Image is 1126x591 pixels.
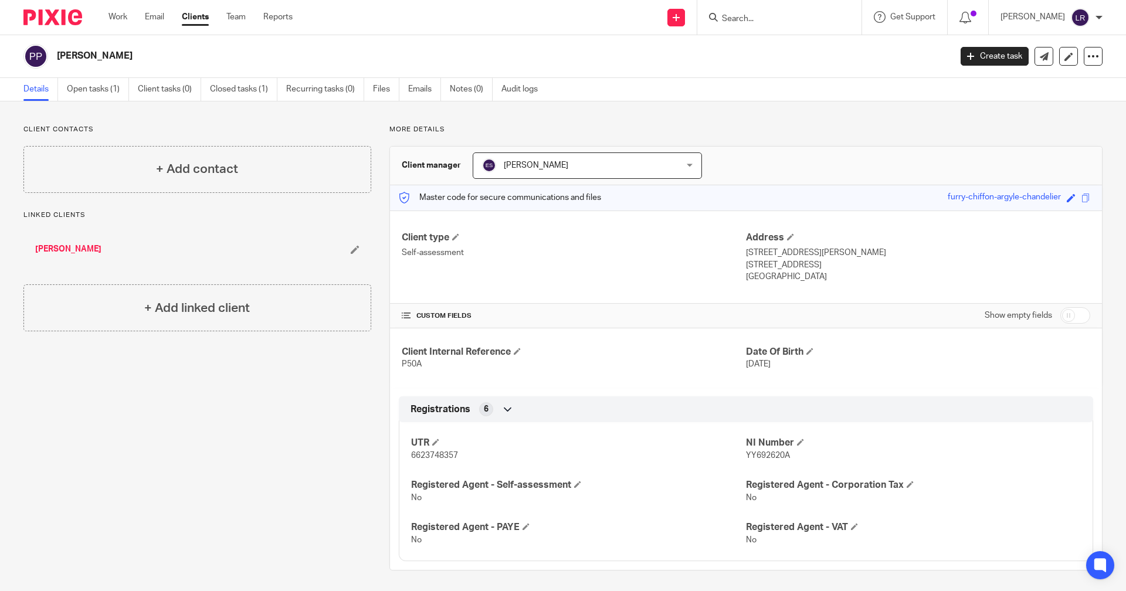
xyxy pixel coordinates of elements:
[1071,8,1090,27] img: svg%3E
[411,536,422,544] span: No
[411,494,422,502] span: No
[482,158,496,172] img: svg%3E
[23,78,58,101] a: Details
[746,451,790,460] span: YY692620A
[746,479,1081,491] h4: Registered Agent - Corporation Tax
[23,44,48,69] img: svg%3E
[138,78,201,101] a: Client tasks (0)
[746,494,757,502] span: No
[948,191,1061,205] div: furry-chiffon-argyle-chandelier
[402,247,746,259] p: Self-assessment
[373,78,399,101] a: Files
[411,451,458,460] span: 6623748357
[402,346,746,358] h4: Client Internal Reference
[23,210,371,220] p: Linked clients
[263,11,293,23] a: Reports
[504,161,568,169] span: [PERSON_NAME]
[411,403,470,416] span: Registrations
[411,437,746,449] h4: UTR
[35,243,101,255] a: [PERSON_NAME]
[746,271,1090,283] p: [GEOGRAPHIC_DATA]
[23,9,82,25] img: Pixie
[144,299,250,317] h4: + Add linked client
[57,50,766,62] h2: [PERSON_NAME]
[746,232,1090,244] h4: Address
[402,311,746,321] h4: CUSTOM FIELDS
[1000,11,1065,23] p: [PERSON_NAME]
[890,13,935,21] span: Get Support
[746,437,1081,449] h4: NI Number
[399,192,601,203] p: Master code for secure communications and files
[746,247,1090,259] p: [STREET_ADDRESS][PERSON_NAME]
[484,403,489,415] span: 6
[389,125,1103,134] p: More details
[746,360,771,368] span: [DATE]
[501,78,547,101] a: Audit logs
[746,259,1090,271] p: [STREET_ADDRESS]
[411,521,746,534] h4: Registered Agent - PAYE
[402,232,746,244] h4: Client type
[286,78,364,101] a: Recurring tasks (0)
[985,310,1052,321] label: Show empty fields
[156,160,238,178] h4: + Add contact
[210,78,277,101] a: Closed tasks (1)
[67,78,129,101] a: Open tasks (1)
[450,78,493,101] a: Notes (0)
[961,47,1029,66] a: Create task
[746,346,1090,358] h4: Date Of Birth
[411,479,746,491] h4: Registered Agent - Self-assessment
[182,11,209,23] a: Clients
[721,14,826,25] input: Search
[145,11,164,23] a: Email
[746,536,757,544] span: No
[402,360,422,368] span: P50A
[402,159,461,171] h3: Client manager
[746,521,1081,534] h4: Registered Agent - VAT
[108,11,127,23] a: Work
[23,125,371,134] p: Client contacts
[226,11,246,23] a: Team
[408,78,441,101] a: Emails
